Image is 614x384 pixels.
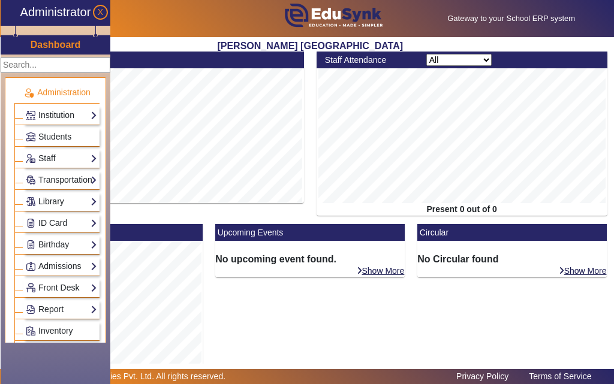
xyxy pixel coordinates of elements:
[26,132,35,141] img: Students.png
[26,326,35,335] img: Inventory.png
[318,54,420,66] div: Staff Attendance
[7,40,614,52] h2: [PERSON_NAME] [GEOGRAPHIC_DATA]
[1,57,110,73] input: Search...
[523,368,597,384] a: Terms of Service
[215,224,405,241] mat-card-header: Upcoming Events
[38,132,71,141] span: Students
[26,130,97,144] a: Students
[317,203,607,216] div: Present 0 out of 0
[38,326,73,335] span: Inventory
[26,324,97,338] a: Inventory
[215,253,405,265] h6: No upcoming event found.
[23,87,34,98] img: Administration.png
[17,370,226,383] p: © 2025 Zipper Technologies Pvt. Ltd. All rights reserved.
[13,52,304,68] mat-card-header: Student Attendance
[356,265,405,276] a: Show More
[416,14,607,23] h5: Gateway to your School ERP system
[417,253,607,265] h6: No Circular found
[417,224,607,241] mat-card-header: Circular
[31,39,81,50] h3: Dashboard
[14,86,100,99] p: Administration
[558,265,607,276] a: Show More
[450,368,514,384] a: Privacy Policy
[30,38,82,51] a: Dashboard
